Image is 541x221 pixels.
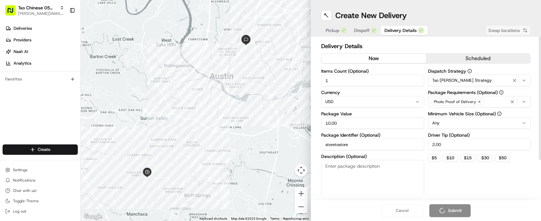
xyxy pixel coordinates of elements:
div: 💻 [55,94,60,100]
button: $15 [460,154,475,162]
span: Analytics [14,60,31,66]
button: Tso Chinese 05 [PERSON_NAME] [18,5,57,11]
img: Google [82,213,104,221]
a: 📗Knowledge Base [4,91,52,103]
button: $5 [428,154,440,162]
label: Driver Tip (Optional) [428,133,531,137]
a: Nash AI [3,47,80,57]
label: Items Count (Optional) [321,69,424,73]
label: Currency [321,90,424,95]
span: Chat with us! [13,188,36,193]
button: Notifications [3,176,78,185]
button: now [322,54,426,63]
button: Zoom out [295,200,308,213]
span: Pylon [64,110,78,114]
button: Chat with us! [3,186,78,195]
span: Notifications [13,178,36,183]
span: Pickup [326,27,339,34]
span: Dropoff [354,27,370,34]
label: Package Value [321,111,424,116]
img: Nash [6,6,19,19]
span: Providers [14,37,31,43]
button: Zoom in [295,187,308,200]
a: Deliveries [3,23,80,34]
h2: Delivery Details [321,42,531,51]
input: Enter package value [321,117,424,129]
label: Dispatch Strategy [428,69,531,73]
span: Knowledge Base [13,94,49,100]
div: Start new chat [22,62,106,68]
div: We're available if you need us! [22,68,82,73]
label: Minimum Vehicle Size (Optional) [428,111,531,116]
button: Package Requirements (Optional) [499,90,504,95]
input: Enter package identifier [321,139,424,150]
button: scheduled [426,54,531,63]
input: Clear [17,42,107,48]
div: 📗 [6,94,12,100]
label: Description (Optional) [321,154,424,159]
p: Welcome 👋 [6,26,117,36]
a: Open this area in Google Maps (opens a new window) [82,213,104,221]
button: $10 [443,154,458,162]
a: Analytics [3,58,80,68]
button: $30 [478,154,493,162]
button: Map camera controls [295,164,308,177]
a: Providers [3,35,80,45]
button: $50 [495,154,510,162]
button: Minimum Vehicle Size (Optional) [497,111,502,116]
button: Keyboard shortcuts [199,216,227,221]
span: Photo Proof of Delivery [434,99,476,104]
button: Photo Proof of Delivery [428,96,531,108]
h1: Create New Delivery [335,10,407,21]
button: Tso Chinese 05 [PERSON_NAME][PERSON_NAME][EMAIL_ADDRESS][DOMAIN_NAME] [3,3,67,18]
a: Powered byPylon [46,109,78,114]
img: 1736555255976-a54dd68f-1ca7-489b-9aae-adbdc363a1c4 [6,62,18,73]
button: Tso [PERSON_NAME] Strategy [428,75,531,86]
button: [PERSON_NAME][EMAIL_ADDRESS][DOMAIN_NAME] [18,11,64,16]
span: Delivery Details [384,27,417,34]
span: Nash AI [14,49,28,55]
input: Enter driver tip amount [428,139,531,150]
span: Tso [PERSON_NAME] Strategy [432,78,492,83]
button: Settings [3,165,78,174]
button: Log out [3,207,78,216]
input: Enter number of items [321,75,424,86]
label: Package Identifier (Optional) [321,133,424,137]
span: API Documentation [61,94,104,100]
a: 💻API Documentation [52,91,106,103]
div: Favorites [3,74,78,84]
button: Create [3,144,78,155]
button: Dispatch Strategy [467,69,472,73]
a: Terms [270,217,279,220]
span: Settings [13,167,27,173]
label: Package Requirements (Optional) [428,90,531,95]
span: Log out [13,209,26,214]
span: Map data ©2025 Google [231,217,266,220]
span: Deliveries [14,26,32,31]
span: Create [38,147,50,153]
button: Start new chat [110,64,117,71]
a: Report a map error [283,217,309,220]
button: Toggle Theme [3,196,78,205]
span: Toggle Theme [13,198,39,204]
